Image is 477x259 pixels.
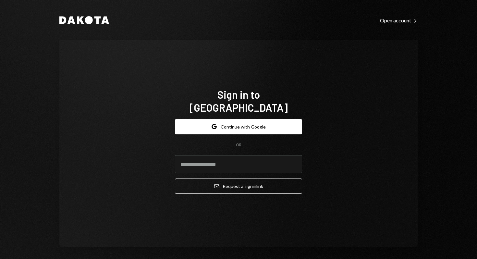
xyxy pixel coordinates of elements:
[175,88,302,114] h1: Sign in to [GEOGRAPHIC_DATA]
[380,17,418,24] a: Open account
[175,179,302,194] button: Request a signinlink
[175,119,302,134] button: Continue with Google
[236,142,241,148] div: OR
